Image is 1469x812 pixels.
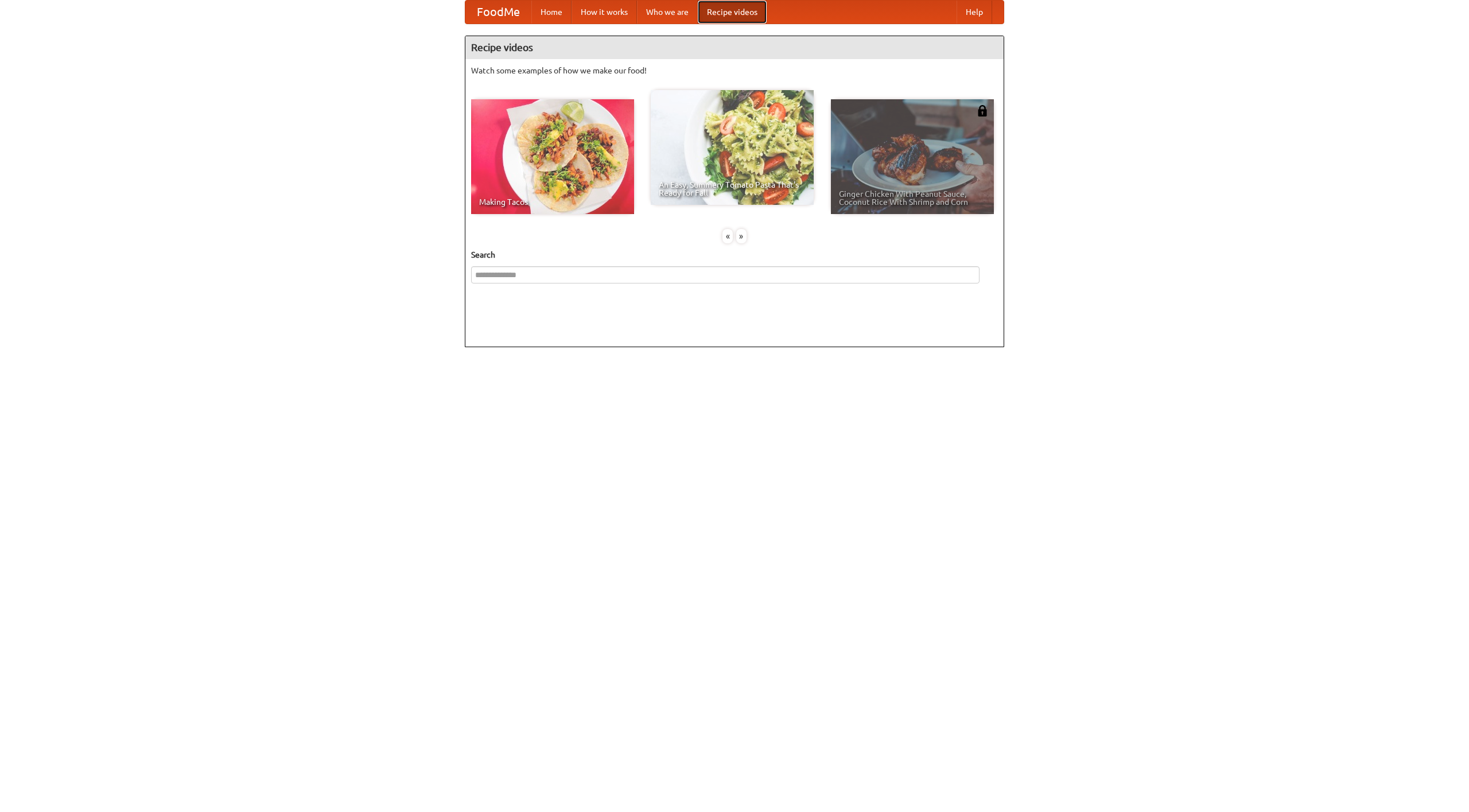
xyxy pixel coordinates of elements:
h4: Recipe videos [465,36,1004,59]
a: Who we are [637,1,698,24]
a: An Easy, Summery Tomato Pasta That's Ready for Fall [651,90,814,205]
a: Making Tacos [471,99,634,214]
h5: Search [471,249,998,261]
img: 483408.png [977,105,988,116]
p: Watch some examples of how we make our food! [471,65,998,76]
span: An Easy, Summery Tomato Pasta That's Ready for Fall [659,181,806,197]
div: « [722,229,733,243]
a: Recipe videos [698,1,767,24]
a: Home [531,1,572,24]
a: How it works [572,1,637,24]
a: Help [957,1,992,24]
a: FoodMe [465,1,531,24]
span: Making Tacos [479,198,626,206]
div: » [736,229,747,243]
